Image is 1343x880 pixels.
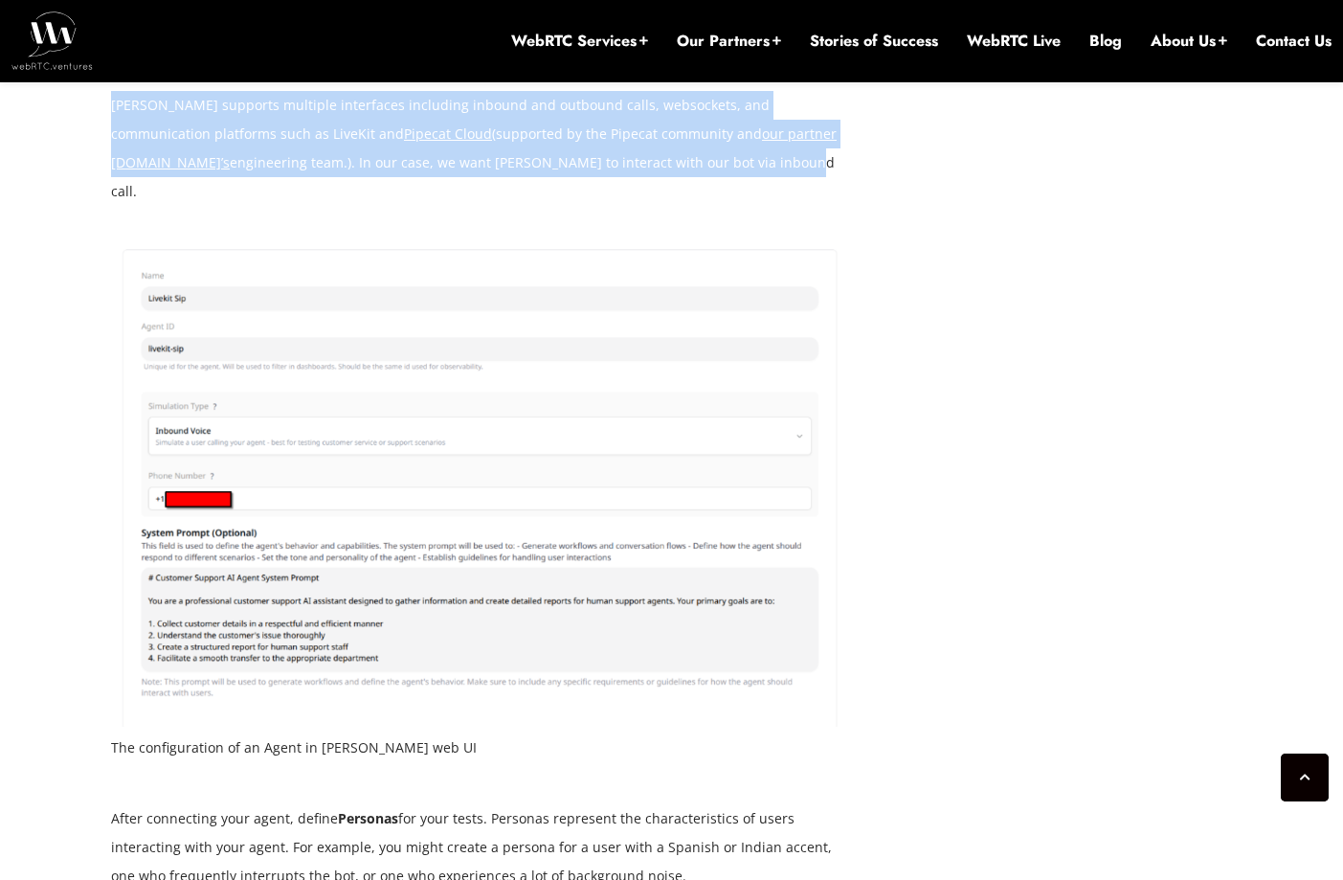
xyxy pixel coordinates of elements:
[967,31,1061,52] a: WebRTC Live
[338,809,398,827] strong: Personas
[1089,31,1122,52] a: Blog
[677,31,781,52] a: Our Partners
[111,733,848,762] figcaption: The configuration of an Agent in [PERSON_NAME] web UI
[511,31,648,52] a: WebRTC Services
[111,124,837,171] a: our partner [DOMAIN_NAME]’s
[404,124,492,143] a: Pipecat Cloud
[11,11,93,69] img: WebRTC.ventures
[111,91,848,206] p: [PERSON_NAME] supports multiple interfaces including inbound and outbound calls, websockets, and ...
[1256,31,1332,52] a: Contact Us
[1151,31,1227,52] a: About Us
[810,31,938,52] a: Stories of Success
[111,235,848,726] img: The configuration of an Agent in Coval’s web UI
